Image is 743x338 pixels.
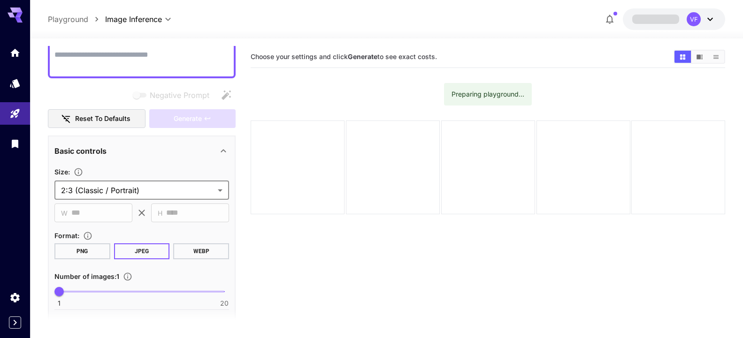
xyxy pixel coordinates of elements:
[158,208,162,218] span: H
[150,90,209,101] span: Negative Prompt
[9,316,21,329] button: Expand sidebar
[687,12,701,26] div: VF
[708,51,724,63] button: Show media in list view
[114,243,170,259] button: JPEG
[674,51,691,63] button: Show media in grid view
[61,185,214,196] span: 2:3 (Classic / Portrait)
[54,140,229,162] div: Basic controls
[9,138,21,150] div: Library
[348,53,377,60] b: Generate
[691,51,708,63] button: Show media in video view
[9,77,21,89] div: Models
[9,47,21,59] div: Home
[131,89,217,101] span: Negative prompts are not compatible with the selected model.
[674,50,725,64] div: Show media in grid viewShow media in video viewShow media in list view
[173,243,229,259] button: WEBP
[70,167,87,177] button: Adjust the dimensions of the generated image by specifying its width and height in pixels, or sel...
[54,272,119,280] span: Number of images : 1
[54,243,110,259] button: PNG
[105,14,162,25] span: Image Inference
[220,299,229,308] span: 20
[54,145,107,157] p: Basic controls
[251,53,437,60] span: Choose your settings and click to see exact costs.
[79,231,96,240] button: Choose the file format for the output image.
[48,109,146,128] button: Reset to defaults
[58,299,61,308] span: 1
[452,86,524,103] div: Preparing playground...
[119,272,136,281] button: Specify how many images to generate in a single request. Each image generation will be charged se...
[48,14,105,25] nav: breadcrumb
[9,292,21,303] div: Settings
[61,208,68,218] span: W
[48,14,88,25] a: Playground
[54,232,79,240] span: Format :
[9,108,21,120] div: Playground
[623,8,725,30] button: VF
[54,168,70,176] span: Size :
